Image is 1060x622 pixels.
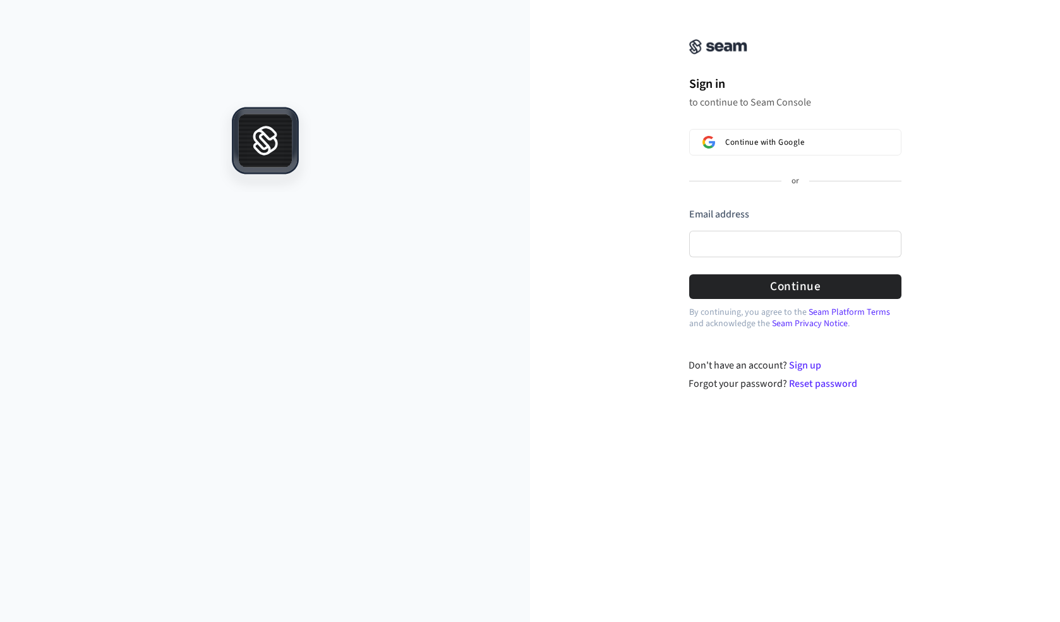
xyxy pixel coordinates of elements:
[689,96,901,109] p: to continue to Seam Console
[689,307,901,329] p: By continuing, you agree to the and acknowledge the .
[702,136,715,149] img: Sign in with Google
[689,75,901,94] h1: Sign in
[689,207,749,221] label: Email address
[772,317,848,330] a: Seam Privacy Notice
[789,358,821,372] a: Sign up
[689,376,901,391] div: Forgot your password?
[809,306,890,319] a: Seam Platform Terms
[792,176,799,187] p: or
[689,39,747,54] img: Seam Console
[789,377,857,391] a: Reset password
[689,129,901,155] button: Sign in with GoogleContinue with Google
[725,137,804,147] span: Continue with Google
[689,274,901,299] button: Continue
[689,358,901,373] div: Don't have an account?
